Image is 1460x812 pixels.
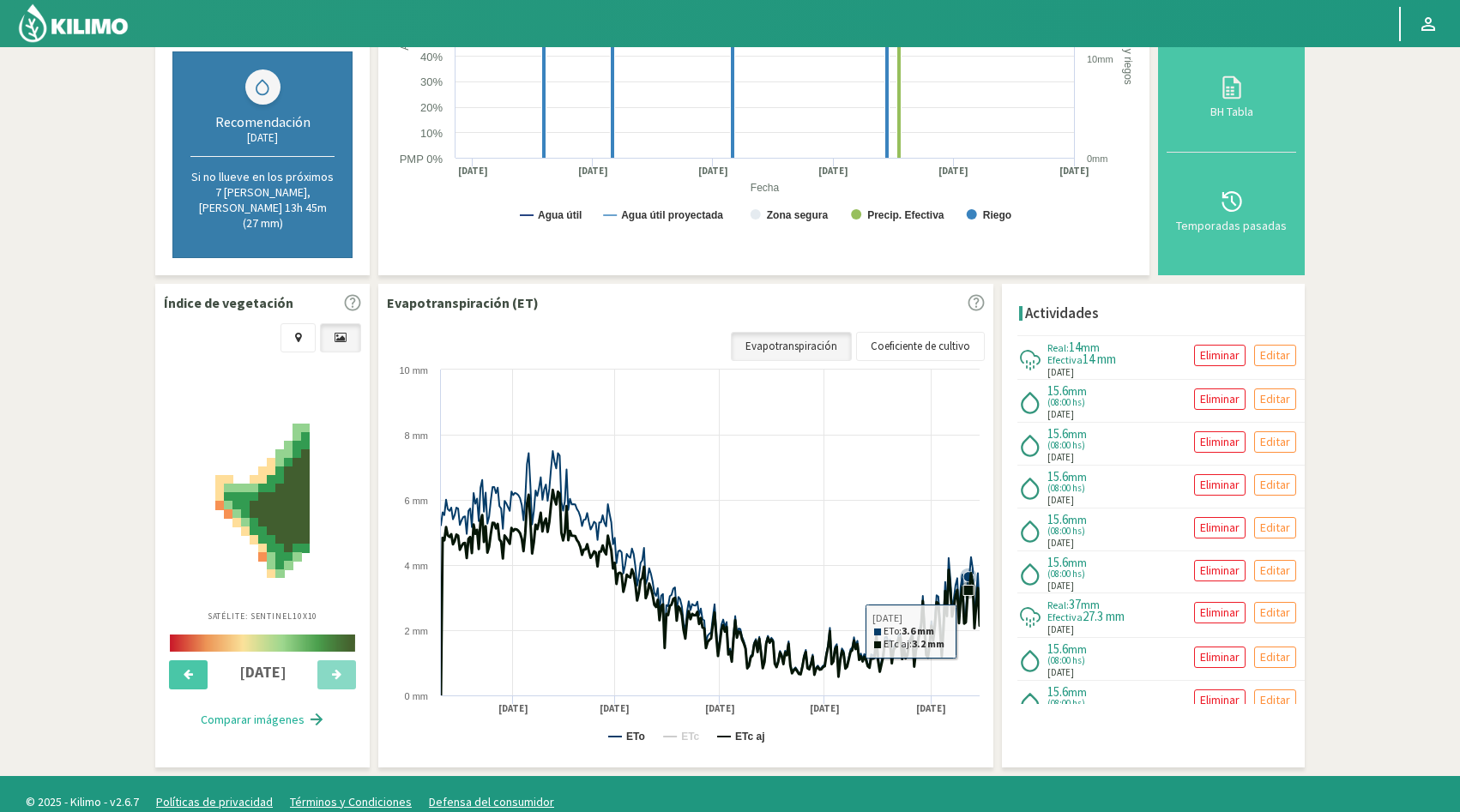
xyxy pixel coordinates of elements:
span: mm [1068,512,1087,527]
button: Eliminar [1194,345,1246,366]
text: [DATE] [916,702,946,715]
h4: [DATE] [218,664,308,681]
span: mm [1081,340,1100,355]
span: 15.6 [1047,554,1068,570]
text: [DATE] [1059,165,1089,177]
text: Agua útil proyectada [621,209,723,221]
button: BH Tabla [1167,39,1296,153]
text: [DATE] [810,702,840,715]
button: Eliminar [1194,431,1246,453]
text: 4 mm [405,561,429,571]
button: Editar [1254,602,1296,623]
button: Eliminar [1194,647,1246,668]
p: Editar [1260,603,1290,623]
span: mm [1068,555,1087,570]
button: Eliminar [1194,517,1246,538]
p: Eliminar [1200,346,1240,365]
p: Editar [1260,518,1290,538]
text: 30% [420,75,443,88]
button: Editar [1254,388,1296,410]
text: 0mm [1087,153,1107,164]
img: scale [170,635,355,652]
button: Eliminar [1194,689,1246,711]
text: 20% [420,101,443,114]
span: (08:00 hs) [1047,526,1089,536]
text: [DATE] [600,702,630,715]
text: ETc [681,731,699,743]
button: Eliminar [1194,474,1246,496]
p: Eliminar [1200,647,1240,667]
text: 8 mm [405,430,429,441]
text: [DATE] [578,165,608,177]
text: [DATE] [458,165,488,177]
span: 37 [1069,596,1081,612]
p: Eliminar [1200,432,1240,452]
span: Efectiva [1047,611,1083,623]
p: Satélite: Sentinel [208,610,318,623]
button: Comparar imágenes [184,702,342,737]
span: 15.6 [1047,641,1068,657]
p: Editar [1260,647,1290,667]
span: (08:00 hs) [1047,699,1089,708]
a: Coeficiente de cultivo [856,332,985,361]
text: 2 mm [405,626,429,636]
span: 15.6 [1047,511,1068,527]
div: Temporadas pasadas [1172,220,1291,232]
text: Fecha [751,182,780,194]
button: Editar [1254,689,1296,711]
span: 27.3 mm [1083,608,1125,624]
a: Políticas de privacidad [156,794,273,809]
p: Eliminar [1200,603,1240,623]
p: Editar [1260,346,1290,365]
text: 10mm [1087,54,1113,64]
text: 10 mm [399,365,428,376]
button: Editar [1254,345,1296,366]
text: Riego [983,209,1011,221]
button: Editar [1254,647,1296,668]
text: Precip. Efectiva [867,209,944,221]
span: (08:00 hs) [1047,484,1089,493]
p: Eliminar [1200,475,1240,495]
div: Recomendación [190,113,335,130]
text: [DATE] [938,165,968,177]
span: 15.6 [1047,382,1068,399]
text: 40% [420,51,443,63]
button: Editar [1254,431,1296,453]
button: Editar [1254,560,1296,581]
text: [DATE] [705,702,735,715]
text: [DATE] [818,165,848,177]
span: Real: [1047,341,1069,354]
text: PMP 0% [400,153,443,165]
span: (08:00 hs) [1047,569,1089,579]
p: Eliminar [1200,389,1240,409]
span: [DATE] [1047,536,1074,550]
p: Editar [1260,561,1290,580]
span: 14 mm [1083,351,1116,367]
span: 15.6 [1047,425,1068,442]
span: [DATE] [1047,665,1074,680]
span: [DATE] [1047,623,1074,637]
span: Real: [1047,598,1069,611]
button: Editar [1254,517,1296,538]
span: © 2025 - Kilimo - v2.6.7 [17,793,148,811]
text: Agua útil [399,10,411,51]
p: Editar [1260,432,1290,452]
text: Agua útil [538,209,582,221]
p: Si no llueve en los próximos 7 [PERSON_NAME], [PERSON_NAME] 13h 45m (27 mm) [190,169,335,231]
p: Editar [1260,389,1290,409]
a: Términos y Condiciones [290,794,412,809]
a: Evapotranspiración [731,332,852,361]
text: ETo [626,731,645,743]
img: Kilimo [17,3,130,44]
h4: Actividades [1025,305,1099,322]
span: [DATE] [1047,493,1074,508]
span: mm [1068,426,1087,442]
span: 10X10 [293,611,318,622]
button: Eliminar [1194,560,1246,581]
span: (08:00 hs) [1047,441,1089,450]
div: [DATE] [190,130,335,145]
p: Editar [1260,690,1290,710]
p: Eliminar [1200,518,1240,538]
span: [DATE] [1047,450,1074,465]
div: BH Tabla [1172,105,1291,117]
